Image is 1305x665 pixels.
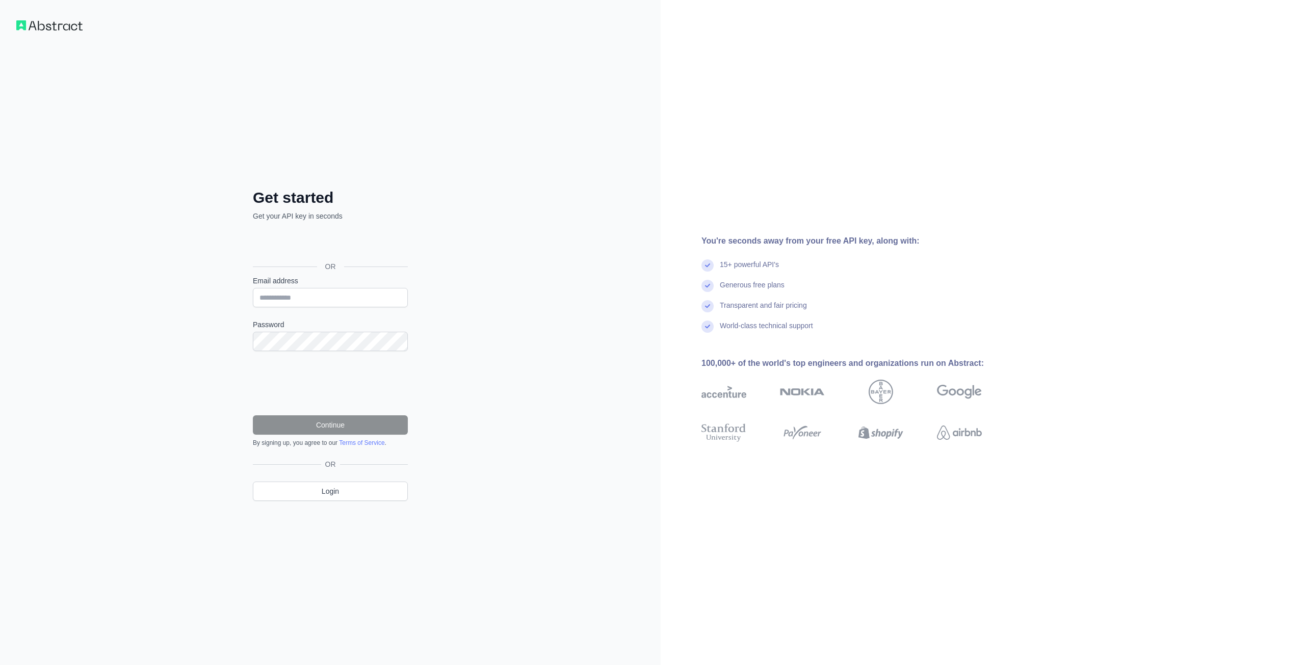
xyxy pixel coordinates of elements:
[253,320,408,330] label: Password
[701,421,746,444] img: stanford university
[720,300,807,321] div: Transparent and fair pricing
[937,421,982,444] img: airbnb
[720,280,785,300] div: Generous free plans
[253,189,408,207] h2: Get started
[701,259,714,272] img: check mark
[16,20,83,31] img: Workflow
[253,482,408,501] a: Login
[780,380,825,404] img: nokia
[720,321,813,341] div: World-class technical support
[701,300,714,312] img: check mark
[253,363,408,403] iframe: reCAPTCHA
[701,380,746,404] img: accenture
[858,421,903,444] img: shopify
[248,232,411,255] iframe: Przycisk Zaloguj się przez Google
[253,276,408,286] label: Email address
[253,211,408,221] p: Get your API key in seconds
[701,321,714,333] img: check mark
[937,380,982,404] img: google
[701,357,1014,369] div: 100,000+ of the world's top engineers and organizations run on Abstract:
[701,280,714,292] img: check mark
[321,459,340,469] span: OR
[720,259,779,280] div: 15+ powerful API's
[253,439,408,447] div: By signing up, you agree to our .
[339,439,384,446] a: Terms of Service
[317,261,344,272] span: OR
[869,380,893,404] img: bayer
[253,415,408,435] button: Continue
[701,235,1014,247] div: You're seconds away from your free API key, along with:
[780,421,825,444] img: payoneer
